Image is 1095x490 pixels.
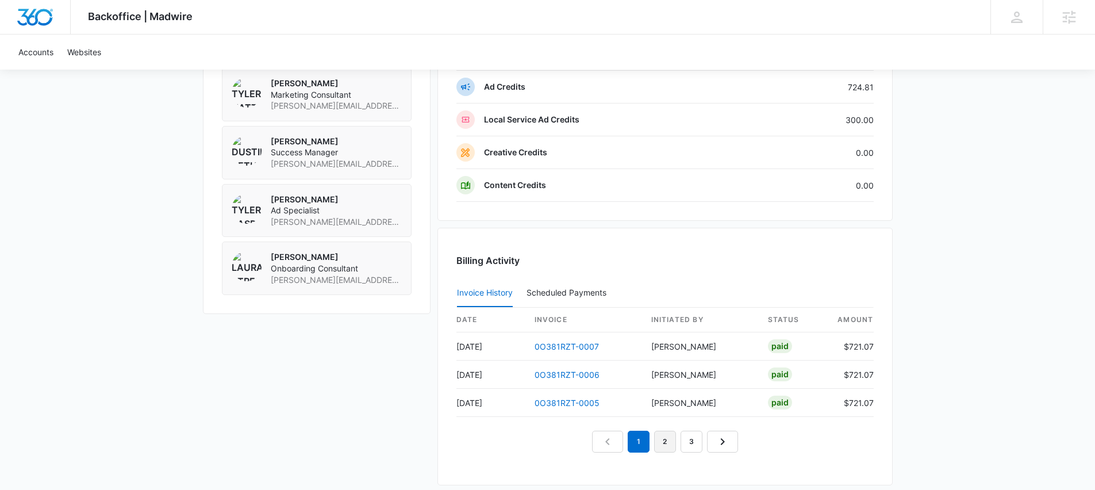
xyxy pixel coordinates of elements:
[828,308,874,332] th: amount
[628,431,650,453] em: 1
[527,289,611,297] div: Scheduled Payments
[232,251,262,281] img: Laura Streeter
[535,370,600,380] a: 0O381RZT-0006
[232,78,262,108] img: Tyler Hatton
[271,78,402,89] p: [PERSON_NAME]
[484,147,547,158] p: Creative Credits
[456,308,525,332] th: date
[535,342,599,351] a: 0O381RZT-0007
[456,254,874,267] h3: Billing Activity
[768,339,792,353] div: Paid
[271,274,402,286] span: [PERSON_NAME][EMAIL_ADDRESS][PERSON_NAME][DOMAIN_NAME]
[60,35,108,70] a: Websites
[752,136,874,169] td: 0.00
[642,332,759,361] td: [PERSON_NAME]
[11,35,60,70] a: Accounts
[271,263,402,274] span: Onboarding Consultant
[271,194,402,205] p: [PERSON_NAME]
[271,136,402,147] p: [PERSON_NAME]
[768,396,792,409] div: Paid
[759,308,828,332] th: status
[271,100,402,112] span: [PERSON_NAME][EMAIL_ADDRESS][PERSON_NAME][DOMAIN_NAME]
[271,216,402,228] span: [PERSON_NAME][EMAIL_ADDRESS][PERSON_NAME][DOMAIN_NAME]
[752,169,874,202] td: 0.00
[271,147,402,158] span: Success Manager
[654,431,676,453] a: Page 2
[232,194,262,224] img: Tyler Rasdon
[456,389,525,417] td: [DATE]
[232,136,262,166] img: Dustin Bethel
[484,81,525,93] p: Ad Credits
[271,205,402,216] span: Ad Specialist
[535,398,600,408] a: 0O381RZT-0005
[592,431,738,453] nav: Pagination
[642,389,759,417] td: [PERSON_NAME]
[271,158,402,170] span: [PERSON_NAME][EMAIL_ADDRESS][PERSON_NAME][DOMAIN_NAME]
[828,389,874,417] td: $721.07
[456,332,525,361] td: [DATE]
[484,179,546,191] p: Content Credits
[752,71,874,104] td: 724.81
[88,10,193,22] span: Backoffice | Madwire
[681,431,702,453] a: Page 3
[457,280,513,307] button: Invoice History
[828,332,874,361] td: $721.07
[525,308,642,332] th: invoice
[707,431,738,453] a: Next Page
[456,361,525,389] td: [DATE]
[271,251,402,263] p: [PERSON_NAME]
[642,308,759,332] th: Initiated By
[768,367,792,381] div: Paid
[828,361,874,389] td: $721.07
[642,361,759,389] td: [PERSON_NAME]
[484,114,579,125] p: Local Service Ad Credits
[752,104,874,136] td: 300.00
[271,89,402,101] span: Marketing Consultant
